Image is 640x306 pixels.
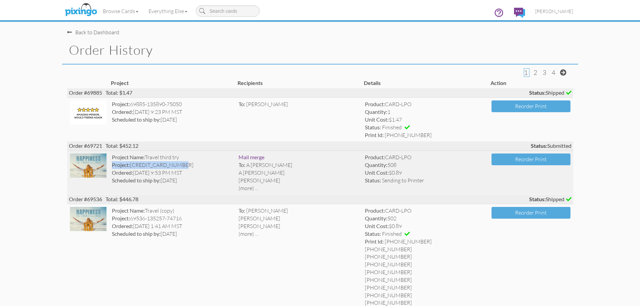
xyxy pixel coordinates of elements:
span: Finished [382,230,402,237]
th: Details [362,78,489,89]
span: 1 [524,69,528,77]
span: Total: $446.78 [105,196,138,202]
div: [DATE] [112,116,233,124]
strong: Scheduled to ship by: [112,177,161,183]
span: A [PERSON_NAME] [239,169,285,176]
strong: Scheduled to ship by: [112,230,161,237]
strong: Project Name: [112,207,145,214]
span: To: [239,207,245,214]
strong: Ordered: [112,223,133,229]
a: Everything Else [143,3,193,19]
strong: Project: [112,215,130,221]
strong: Product: [365,101,385,107]
span: Sending to Printer [382,177,424,184]
span: [PERSON_NAME] [535,8,573,14]
strong: Print Id: [365,238,384,245]
span: [PHONE_NUMBER] [365,261,486,268]
span: A [PERSON_NAME] [246,162,292,168]
strong: Ordered: [112,108,133,115]
span: Finished [382,124,402,131]
strong: Status: [531,142,547,149]
div: [DATE] [112,177,233,184]
span: [PERSON_NAME] [239,223,280,229]
button: Reorder Print [492,207,570,219]
span: Shipped [529,195,571,203]
div: 69536-135257-74716 [112,215,233,222]
span: [PHONE_NUMBER] [365,253,486,261]
strong: Print Id: [365,132,384,138]
strong: Quantity: [365,162,387,168]
strong: Status: [365,124,381,130]
button: Reorder Print [492,154,570,165]
div: Back to Dashboard [67,29,119,36]
span: Shipped [529,89,571,97]
span: [PHONE_NUMBER] [365,292,486,299]
strong: Status: [365,177,381,183]
a: [PERSON_NAME] [530,3,578,20]
div: $0.89 [365,169,486,177]
span: Total: $452.12 [105,142,138,149]
span: [PHONE_NUMBER] [365,276,486,284]
span: [PERSON_NAME] [246,207,288,214]
strong: Product: [365,207,385,214]
span: [PHONE_NUMBER] [385,132,432,138]
span: [PERSON_NAME] [239,177,280,184]
strong: Unit Cost: [365,116,389,123]
img: 135462-1-1758307223494-18093fdb8e43490f-qa.jpg [70,154,107,178]
strong: Project: [112,101,130,107]
div: Order #69885 [67,88,573,97]
div: 1 [365,108,486,116]
a: Browse Cards [98,3,143,19]
strong: Scheduled to ship by: [112,116,161,123]
th: Recipients [236,78,362,89]
div: [CREDIT_CARD_NUMBER] [112,161,233,169]
span: Submitted [531,142,571,150]
span: [PERSON_NAME] [239,215,280,222]
img: 135203-1-1756590931203-797e109c77a76716-qa.jpg [70,207,107,231]
h1: Order History [69,43,578,57]
input: Search cards [196,5,260,17]
div: 508 [365,161,486,169]
div: Travel (copy) [112,207,233,215]
div: Order #69536 [67,195,573,204]
strong: Project Name: [112,154,145,160]
nav-back: Dashboard [67,22,573,36]
div: 69885-135890-75050 [112,100,233,108]
img: comments.svg [514,8,525,18]
div: CARD-LPO [365,207,486,215]
div: [DATE] 1:41 AM MST [112,222,233,230]
strong: Product: [365,154,385,160]
span: 3 [543,69,546,77]
div: Travel third try [112,154,233,161]
div: CARD-LPO [365,154,486,161]
div: [DATE] 9:53 PM MST [112,169,233,177]
div: $0.89 [365,222,486,230]
img: 135890-1-1758169321053-9f36789ede7e5230-qa.jpg [70,100,107,125]
span: To: [239,101,245,107]
div: (more) ... [239,184,360,192]
div: (more) ... [239,230,360,238]
span: [PHONE_NUMBER] [365,246,486,253]
th: Project [109,78,236,89]
div: CARD-LPO [365,100,486,108]
strong: Quantity: [365,215,387,221]
strong: Project: [112,162,130,168]
strong: Status: [529,89,546,96]
span: [PHONE_NUMBER] [365,268,486,276]
div: [DATE] 9:23 PM MST [112,108,233,116]
span: Total: $1.47 [105,89,132,96]
span: [PHONE_NUMBER] [385,238,432,245]
strong: Status: [529,196,546,202]
th: Action [489,78,573,89]
div: $1.47 [365,116,486,124]
div: 502 [365,215,486,222]
strong: Unit Cost: [365,223,389,229]
strong: Quantity: [365,108,387,115]
span: [PERSON_NAME] [246,101,288,107]
span: 4 [552,69,555,77]
div: Order #69721 [67,141,573,150]
strong: Ordered: [112,169,133,176]
div: [DATE] [112,230,233,238]
span: [PHONE_NUMBER] [365,284,486,292]
strong: Unit Cost: [365,169,389,176]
